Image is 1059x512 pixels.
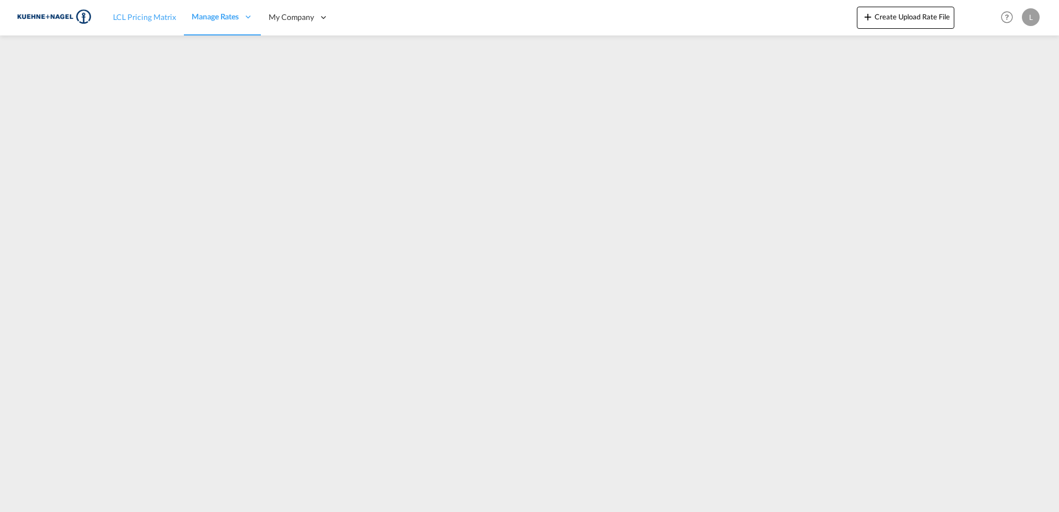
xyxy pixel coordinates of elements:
span: Manage Rates [192,11,239,22]
div: Help [998,8,1022,28]
div: L [1022,8,1040,26]
span: Help [998,8,1016,27]
img: 36441310f41511efafde313da40ec4a4.png [17,5,91,30]
button: icon-plus 400-fgCreate Upload Rate File [857,7,954,29]
span: My Company [269,12,314,23]
md-icon: icon-plus 400-fg [861,10,875,23]
span: LCL Pricing Matrix [113,12,176,22]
